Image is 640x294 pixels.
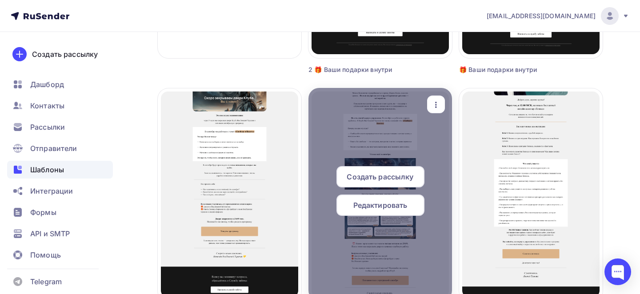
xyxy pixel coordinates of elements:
a: Отправители [7,139,113,157]
span: Редактировать [353,200,408,211]
span: Интеграции [30,186,73,196]
a: Формы [7,203,113,221]
span: Формы [30,207,56,218]
span: Рассылки [30,122,65,132]
span: API и SMTP [30,228,70,239]
span: Шаблоны [30,164,64,175]
a: Рассылки [7,118,113,136]
span: Отправители [30,143,77,154]
span: Telegram [30,276,62,287]
a: Контакты [7,97,113,115]
span: Дашборд [30,79,64,90]
div: 🎁 Ваши подарки внутри [459,65,567,74]
span: Помощь [30,250,61,260]
div: 2 🎁 Ваши подарки внутри [308,65,416,74]
span: Создать рассылку [347,171,413,182]
a: Дашборд [7,75,113,93]
span: Контакты [30,100,64,111]
a: [EMAIL_ADDRESS][DOMAIN_NAME] [487,7,629,25]
div: Создать рассылку [32,49,98,60]
a: Шаблоны [7,161,113,179]
span: [EMAIL_ADDRESS][DOMAIN_NAME] [487,12,596,20]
